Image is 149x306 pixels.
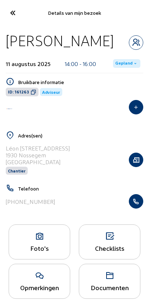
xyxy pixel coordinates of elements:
div: [GEOGRAPHIC_DATA] [6,158,70,165]
img: Energy Protect Ramen & Deuren [6,108,13,110]
div: Foto's [9,244,70,252]
div: 1930 Nossegem [6,152,70,158]
div: [PHONE_NUMBER] [6,198,55,205]
span: ID: 161263 [8,89,29,95]
div: Documenten [79,284,140,291]
h5: Bruikbare informatie [18,79,143,85]
span: Adviseur [42,89,60,95]
div: 14:00 - 16:00 [65,60,96,67]
span: Chantier [8,168,26,173]
div: Léon [STREET_ADDRESS] [6,145,70,152]
div: Checklists [79,244,140,252]
div: Opmerkingen [9,284,70,291]
div: 11 augustus 2025 [6,60,50,67]
span: Gepland [115,61,132,66]
div: [PERSON_NAME] [6,31,114,50]
div: Details van mijn bezoek [25,10,124,16]
h5: Telefoon [18,185,143,192]
h5: Adres(sen) [18,132,143,139]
